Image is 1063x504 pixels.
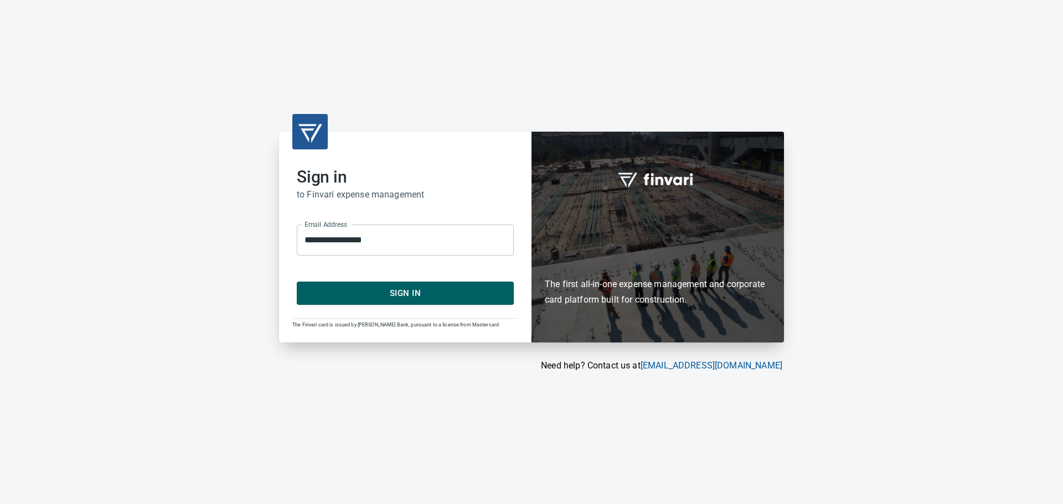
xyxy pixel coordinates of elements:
h6: to Finvari expense management [297,187,514,202]
h2: Sign in [297,167,514,187]
h6: The first all-in-one expense management and corporate card platform built for construction. [545,213,771,308]
button: Sign In [297,282,514,305]
span: Sign In [309,286,502,300]
p: Need help? Contact us at [279,359,782,372]
a: [EMAIL_ADDRESS][DOMAIN_NAME] [641,360,782,371]
img: fullword_logo_white.png [616,167,699,192]
img: transparent_logo.png [297,118,323,145]
span: The Finvari card is issued by [PERSON_NAME] Bank, pursuant to a license from Mastercard [292,322,499,328]
div: Finvari [531,132,784,342]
